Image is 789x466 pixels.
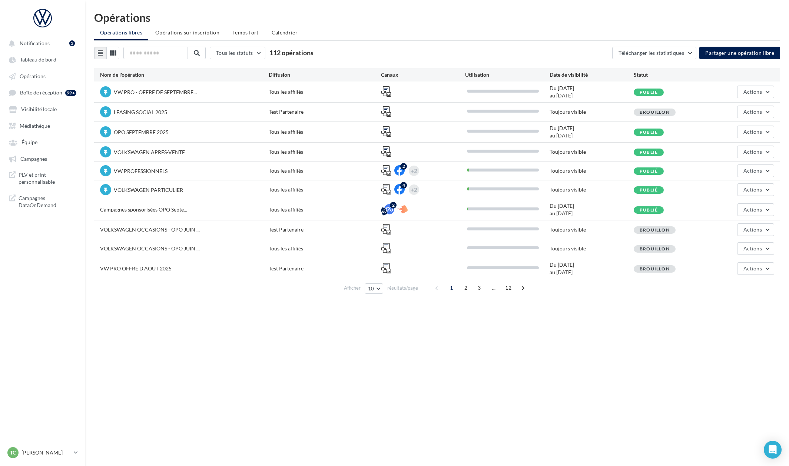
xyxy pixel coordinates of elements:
span: VW PROFESSIONNELS [114,168,168,174]
span: Actions [743,129,762,135]
a: Boîte de réception 99+ [4,86,81,99]
div: Tous les affiliés [269,186,381,193]
button: Télécharger les statistiques [612,47,696,59]
span: Médiathèque [20,123,50,129]
button: Notifications 3 [4,36,78,50]
span: PLV et print personnalisable [19,171,76,186]
div: Utilisation [465,71,549,79]
button: Actions [737,146,774,158]
span: Opérations sur inscription [155,29,219,36]
div: Date de visibilité [550,71,634,79]
span: 12 [502,282,514,294]
a: Équipe [4,135,81,149]
button: Actions [737,223,774,236]
div: Open Intercom Messenger [764,441,782,459]
button: 10 [365,283,384,294]
span: Brouillon [640,266,670,272]
span: VW PRO - OFFRE DE SEPTEMBRE... [114,89,197,95]
div: Opérations [94,12,780,23]
div: 2 [400,163,407,170]
button: Actions [737,106,774,118]
span: Publié [640,207,658,213]
div: Toujours visible [550,245,634,252]
span: VOLKSWAGEN OCCASIONS - OPO JUIN ... [100,226,200,233]
span: Actions [743,186,762,193]
a: PLV et print personnalisable [4,168,81,189]
span: VW PRO OFFRE D'AOUT 2025 [100,265,172,272]
button: Tous les statuts [210,47,265,59]
span: Tous les statuts [216,50,253,56]
div: Toujours visible [550,108,634,116]
div: +2 [411,184,417,195]
div: Test Partenaire [269,226,381,233]
button: Partager une opération libre [699,47,780,59]
div: Test Partenaire [269,265,381,272]
div: Toujours visible [550,148,634,156]
div: Tous les affiliés [269,167,381,174]
div: Toujours visible [550,226,634,233]
div: +2 [411,166,417,176]
div: Du [DATE] au [DATE] [550,124,634,139]
span: Brouillon [640,227,670,233]
span: Campagnes sponsorisées OPO Septe... [100,206,187,213]
span: Télécharger les statistiques [619,50,684,56]
div: 99+ [65,90,76,96]
div: Du [DATE] au [DATE] [550,84,634,99]
button: Actions [737,242,774,255]
span: 112 opérations [269,49,314,57]
span: Publié [640,187,658,193]
span: Brouillon [640,109,670,115]
span: Opérations [20,73,46,79]
span: Notifications [20,40,50,46]
button: Actions [737,86,774,98]
div: Tous les affiliés [269,206,381,213]
div: Tous les affiliés [269,148,381,156]
span: TC [10,449,16,456]
span: Actions [743,149,762,155]
span: OPO SEPTEMBRE 2025 [114,129,169,135]
button: Actions [737,262,774,275]
span: résultats/page [387,284,418,292]
div: Du [DATE] au [DATE] [550,261,634,276]
a: Visibilité locale [4,102,81,116]
span: LEASING SOCIAL 2025 [114,109,167,115]
span: Tableau de bord [20,57,56,63]
div: Toujours visible [550,167,634,174]
div: 2 [390,202,397,209]
button: Actions [737,183,774,196]
p: [PERSON_NAME] [21,449,71,456]
a: TC [PERSON_NAME] [6,446,79,460]
div: Tous les affiliés [269,128,381,136]
span: Temps fort [232,29,259,36]
span: Actions [743,167,762,174]
div: Nom de l'opération [100,71,269,79]
span: Calendrier [272,29,298,36]
div: Du [DATE] au [DATE] [550,202,634,217]
span: 1 [445,282,457,294]
span: Campagnes DataOnDemand [19,194,76,209]
span: VOLKSWAGEN OCCASIONS - OPO JUIN ... [100,245,200,252]
div: Test Partenaire [269,108,381,116]
span: Publié [640,89,658,95]
span: Brouillon [640,246,670,252]
span: Publié [640,149,658,155]
button: Actions [737,126,774,138]
div: Statut [634,71,718,79]
span: Actions [743,265,762,272]
button: Actions [737,203,774,216]
span: Boîte de réception [20,90,62,96]
span: Publié [640,168,658,174]
span: Actions [743,109,762,115]
button: Actions [737,164,774,177]
span: Campagnes [20,156,47,162]
span: Afficher [344,284,361,292]
div: Canaux [381,71,465,79]
span: Actions [743,206,762,213]
a: Médiathèque [4,119,81,132]
div: Diffusion [269,71,381,79]
div: Tous les affiliés [269,88,381,96]
div: Toujours visible [550,186,634,193]
span: Publié [640,129,658,135]
span: Visibilité locale [21,106,57,113]
a: Campagnes [4,152,81,165]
